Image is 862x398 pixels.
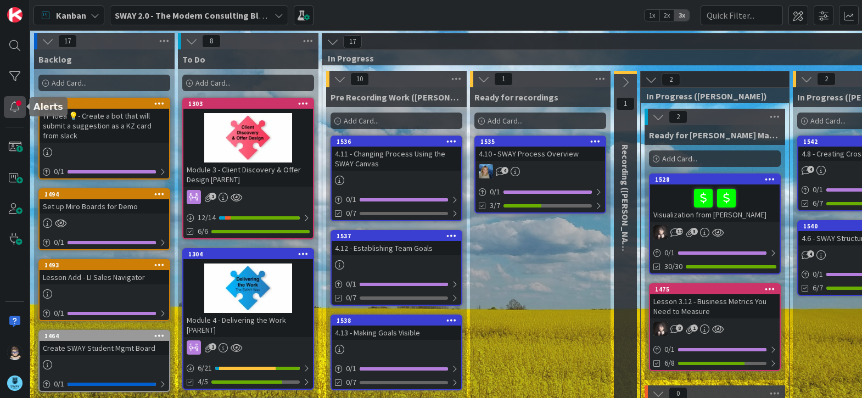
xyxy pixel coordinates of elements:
span: 4/5 [198,376,208,388]
div: 1303Module 3 - Client Discovery & Offer Design [PARENT] [183,99,313,187]
span: To Do [182,54,205,65]
img: MA [479,164,493,178]
img: avatar [7,375,23,391]
div: 1464 [44,332,169,340]
span: 1x [645,10,659,21]
h5: Alerts [33,102,63,112]
span: Backlog [38,54,72,65]
div: 1529 [44,100,169,108]
span: 0 / 1 [54,166,64,177]
span: 8 [676,324,683,332]
div: 4.10 - SWAY Process Overview [475,147,605,161]
div: 12/14 [183,211,313,225]
div: 6/21 [183,361,313,375]
div: 1528 [650,175,780,184]
div: 1538 [332,316,461,326]
span: 2 [662,73,680,86]
div: 1529TP Idea 💡- Create a bot that will submit a suggestion as a KZ card from slack [40,99,169,143]
a: 1303Module 3 - Client Discovery & Offer Design [PARENT]12/146/6 [182,98,314,239]
span: 2 [669,110,687,124]
span: 0 / 1 [664,247,675,259]
div: 1535 [475,137,605,147]
div: 1529 [40,99,169,109]
div: 0/1 [40,306,169,320]
span: In Progress (Barb) [646,91,775,102]
div: 1493Lesson Add - LI Sales Navigator [40,260,169,284]
span: Pre Recording Work (Marina) [331,92,462,103]
div: 1494Set up Miro Boards for Demo [40,189,169,214]
div: 1303 [183,99,313,109]
span: 6 / 21 [198,362,212,374]
span: 1 [209,343,216,350]
div: 1475 [655,285,780,293]
a: 1493Lesson Add - LI Sales Navigator0/1 [38,259,170,321]
a: 1529TP Idea 💡- Create a bot that will submit a suggestion as a KZ card from slack0/1 [38,98,170,180]
input: Quick Filter... [701,5,783,25]
div: Module 4 - Delivering the Work [PARENT] [183,313,313,337]
div: Set up Miro Boards for Demo [40,199,169,214]
div: 1494 [44,190,169,198]
span: 0 / 1 [54,307,64,319]
span: 6/7 [813,282,823,294]
img: TP [7,345,23,360]
div: 1528Visualization from [PERSON_NAME] [650,175,780,222]
div: 15364.11 - Changing Process Using the SWAY Canvas [332,137,461,171]
span: 0 / 1 [813,184,823,195]
div: BN [650,322,780,336]
span: 4 [807,250,814,257]
div: TP Idea 💡- Create a bot that will submit a suggestion as a KZ card from slack [40,109,169,143]
span: 17 [58,35,77,48]
span: 0/7 [346,292,356,304]
span: 0 / 1 [664,344,675,355]
span: Add Card... [195,78,231,88]
span: 3 [691,228,698,235]
span: 0 / 1 [346,363,356,374]
span: 1 [616,97,635,110]
span: 0/7 [346,208,356,219]
span: Ready for recordings [474,92,558,103]
div: 1536 [332,137,461,147]
span: 0/7 [346,377,356,388]
div: MA [475,164,605,178]
div: 1536 [337,138,461,145]
img: BN [653,225,668,239]
div: 1304Module 4 - Delivering the Work [PARENT] [183,249,313,337]
a: 15354.10 - SWAY Process OverviewMA0/13/7 [474,136,606,214]
div: 1537 [337,232,461,240]
span: 1 [209,193,216,200]
span: Add Card... [52,78,87,88]
span: 6/8 [664,357,675,369]
div: 0/1 [475,185,605,199]
span: 0 / 1 [54,237,64,248]
div: 1475Lesson 3.12 - Business Metrics You Need to Measure [650,284,780,318]
a: 1528Visualization from [PERSON_NAME]BN0/130/30 [649,173,781,274]
span: 6/6 [198,226,208,237]
div: Module 3 - Client Discovery & Offer Design [PARENT] [183,162,313,187]
span: Recording (Marina) [620,144,631,260]
a: 15374.12 - Establishing Team Goals0/10/7 [331,230,462,306]
div: BN [650,225,780,239]
div: 1494 [40,189,169,199]
div: 4.11 - Changing Process Using the SWAY Canvas [332,147,461,171]
span: 17 [343,35,362,48]
div: 1464Create SWAY Student Mgmt Board [40,331,169,355]
div: 1304 [183,249,313,259]
span: 1 [494,72,513,86]
span: 1 [691,324,698,332]
div: 4.12 - Establishing Team Goals [332,241,461,255]
b: SWAY 2.0 - The Modern Consulting Blueprint [115,10,288,21]
div: 15354.10 - SWAY Process Overview [475,137,605,161]
div: 1493 [44,261,169,269]
div: 0/1 [650,343,780,356]
span: 3/7 [490,200,500,211]
span: 6/7 [813,198,823,209]
div: 1464 [40,331,169,341]
a: 1475Lesson 3.12 - Business Metrics You Need to MeasureBN0/16/8 [649,283,781,371]
div: Lesson Add - LI Sales Navigator [40,270,169,284]
div: 1537 [332,231,461,241]
span: Add Card... [810,116,846,126]
span: 30/30 [664,261,682,272]
span: Ready for Barb Magic [649,130,781,141]
div: 0/1 [40,236,169,249]
span: 0 / 1 [54,378,64,390]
